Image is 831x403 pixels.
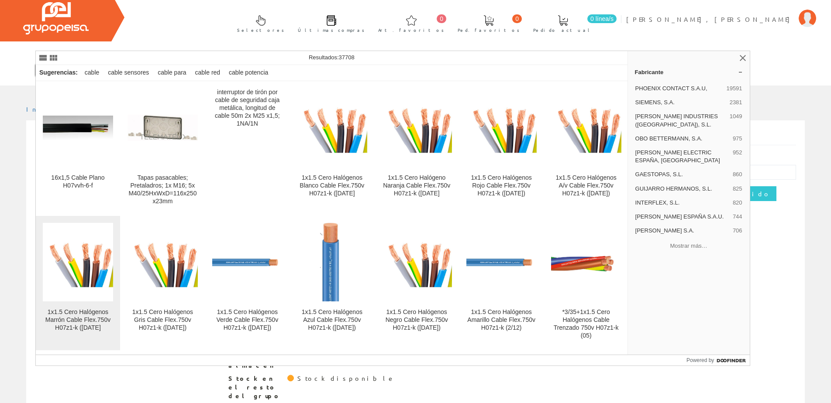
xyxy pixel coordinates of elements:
span: Art. favoritos [378,26,444,34]
a: 1x1.5 Cero Halógenos Rojo Cable Flex.750v H07z1-k (2/12/24) 1x1.5 Cero Halógenos Rojo Cable Flex.... [459,82,544,215]
a: 1x1.5 Cero Halógenos Azul Cable Flex.750v H07z1-k (2/12/24) 1x1.5 Cero Halógenos Azul Cable Flex.... [290,216,374,350]
div: interruptor de tirón por cable de seguridad caja metálica, longitud de cable 50m 2x M25 x1,5; 1NA/1N [212,89,283,128]
div: 1x1.5 Cero Halógeno Naranja Cable Flex.750v H07z1-k ([DATE] [382,174,452,198]
div: Stock disponible [297,374,395,383]
span: 952 [733,149,742,164]
img: 1x1.5 Cero Halógenos Azul Cable Flex.750v H07z1-k (2/12/24) [320,223,344,301]
span: Ped. favoritos [458,26,520,34]
span: 0 línea/s [587,14,617,23]
span: 820 [733,199,742,207]
img: 16x1,5 Cable Plano H07vvh-6-f [43,116,113,140]
span: [PERSON_NAME] ESPAÑA S.A.U. [635,213,729,221]
img: 1x1.5 Cero Halógeno Naranja Cable Flex.750v H07z1-k (2/12/24 [382,102,452,153]
div: 1x1.5 Cero Halógenos Blanco Cable Flex.750v H07z1-k ([DATE] [297,174,367,198]
div: 16x1,5 Cable Plano H07vvh-6-f [43,174,113,190]
span: INTERFLEX, S.L. [635,199,729,207]
span: Powered by [686,356,714,364]
div: cable red [192,65,224,81]
span: 706 [733,227,742,235]
div: cable sensores [104,65,152,81]
img: 1x1.5 Cero Halógenos Marrón Cable Flex.750v H07z1-k (2/12/24 [43,237,113,288]
span: SIEMENS, S.A. [635,99,726,106]
span: 975 [733,135,742,143]
span: 1049 [730,113,742,128]
a: 1x1.5 Cero Halógeno Naranja Cable Flex.750v H07z1-k (2/12/24 1x1.5 Cero Halógeno Naranja Cable Fl... [375,82,459,215]
div: 1x1.5 Cero Halógenos Azul Cable Flex.750v H07z1-k ([DATE]) [297,308,367,332]
span: Últimas compras [298,26,365,34]
img: 1x1.5 Cero Halógenos Gris Cable Flex.750v H07z1-k (2/12/24) [128,237,198,288]
a: 1x1.5 Cero Halógenos Marrón Cable Flex.750v H07z1-k (2/12/24 1x1.5 Cero Halógenos Marrón Cable Fl... [36,216,120,350]
a: Últimas compras [289,8,369,38]
img: Tapas pasacables; Pretaladros; 1x M16; 5x M40/25HxWxD=116x250x23mm [128,115,198,140]
div: 1x1.5 Cero Halógenos Amarillo Cable Flex.750v H07z1-k (2/12) [466,308,537,332]
a: 1x1.5 Cero Halógenos Verde Cable Flex.750v H07z1-k (2/12/24) 1x1.5 Cero Halógenos Verde Cable Fle... [205,216,290,350]
a: 1x1.5 Cero Halógenos Blanco Cable Flex.750v H07z1-k (2/12/24 1x1.5 Cero Halógenos Blanco Cable Fl... [290,82,374,215]
button: Mostrar más… [631,239,746,253]
div: 1x1.5 Cero Halógenos Negro Cable Flex.750v H07z1-k ([DATE]) [382,308,452,332]
img: Grupo Peisa [23,2,89,34]
div: cable potencia [225,65,272,81]
span: [PERSON_NAME] INDUSTRIES ([GEOGRAPHIC_DATA]), S.L. [635,113,726,128]
a: 1x1.5 Cero Halógenos A/v Cable Flex.750v H07z1-k (2/12/24) 1x1.5 Cero Halógenos A/v Cable Flex.75... [544,82,628,215]
span: Selectores [237,26,284,34]
span: [PERSON_NAME] S.A. [635,227,729,235]
a: Fabricante [628,65,750,79]
div: Sugerencias: [36,67,79,79]
img: 1x1.5 Cero Halógenos Amarillo Cable Flex.750v H07z1-k (2/12) [466,246,537,278]
img: 1x1.5 Cero Halógenos Blanco Cable Flex.750v H07z1-k (2/12/24 [297,102,367,153]
a: Tapas pasacables; Pretaladros; 1x M16; 5x M40/25HxWxD=116x250x23mm Tapas pasacables; Pretaladros;... [121,82,205,215]
img: 1x1.5 Cero Halógenos A/v Cable Flex.750v H07z1-k (2/12/24) [551,102,621,153]
span: 0 [437,14,446,23]
a: Selectores [228,8,289,38]
img: 1x1.5 Cero Halógenos Verde Cable Flex.750v H07z1-k (2/12/24) [212,246,283,278]
div: 1x1.5 Cero Halógenos Marrón Cable Flex.750v H07z1-k ([DATE] [43,308,113,332]
span: Resultados: [309,54,355,61]
span: OBO BETTERMANN, S.A. [635,135,729,143]
div: *3/35+1x1.5 Cero Halógenos Cable Trenzado 750v H07z1-k (05) [551,308,621,340]
div: Tapas pasacables; Pretaladros; 1x M16; 5x M40/25HxWxD=116x250x23mm [128,174,198,205]
span: 860 [733,171,742,178]
span: 37708 [339,54,355,61]
a: Powered by [686,355,750,365]
span: 19591 [726,85,742,92]
div: cable [81,65,103,81]
div: 1x1.5 Cero Halógenos A/v Cable Flex.750v H07z1-k ([DATE]) [551,174,621,198]
div: 1x1.5 Cero Halógenos Gris Cable Flex.750v H07z1-k ([DATE]) [128,308,198,332]
a: 1x1.5 Cero Halógenos Amarillo Cable Flex.750v H07z1-k (2/12) 1x1.5 Cero Halógenos Amarillo Cable ... [459,216,544,350]
a: 16x1,5 Cable Plano H07vvh-6-f 16x1,5 Cable Plano H07vvh-6-f [36,82,120,215]
div: cable para [154,65,190,81]
a: *3/35+1x1.5 Cero Halógenos Cable Trenzado 750v H07z1-k (05) *3/35+1x1.5 Cero Halógenos Cable Tren... [544,216,628,350]
img: 1x1.5 Cero Halógenos Rojo Cable Flex.750v H07z1-k (2/12/24) [466,102,537,153]
a: 1x1.5 Cero Halógenos Gris Cable Flex.750v H07z1-k (2/12/24) 1x1.5 Cero Halógenos Gris Cable Flex.... [121,216,205,350]
img: *3/35+1x1.5 Cero Halógenos Cable Trenzado 750v H07z1-k (05) [551,246,621,278]
a: interruptor de tirón por cable de seguridad caja metálica, longitud de cable 50m 2x M25 x1,5; 1NA/1N [205,82,290,215]
a: [PERSON_NAME], [PERSON_NAME] [626,8,816,16]
span: 825 [733,185,742,193]
a: Inicio [26,105,63,113]
img: 1x1.5 Cero Halógenos Negro Cable Flex.750v H07z1-k (2/12/24) [382,237,452,288]
div: 1x1.5 Cero Halógenos Rojo Cable Flex.750v H07z1-k ([DATE]) [466,174,537,198]
span: 744 [733,213,742,221]
span: [PERSON_NAME] ELECTRIC ESPAÑA, [GEOGRAPHIC_DATA] [635,149,729,164]
span: Pedido actual [533,26,593,34]
span: GAESTOPAS, S.L. [635,171,729,178]
span: 0 [512,14,522,23]
span: [PERSON_NAME], [PERSON_NAME] [626,15,794,24]
div: 1x1.5 Cero Halógenos Verde Cable Flex.750v H07z1-k ([DATE]) [212,308,283,332]
span: PHOENIX CONTACT S.A.U, [635,85,723,92]
a: 1x1.5 Cero Halógenos Negro Cable Flex.750v H07z1-k (2/12/24) 1x1.5 Cero Halógenos Negro Cable Fle... [375,216,459,350]
span: Stock en el resto del grupo [228,374,281,400]
span: GUIJARRO HERMANOS, S.L. [635,185,729,193]
span: 2381 [730,99,742,106]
